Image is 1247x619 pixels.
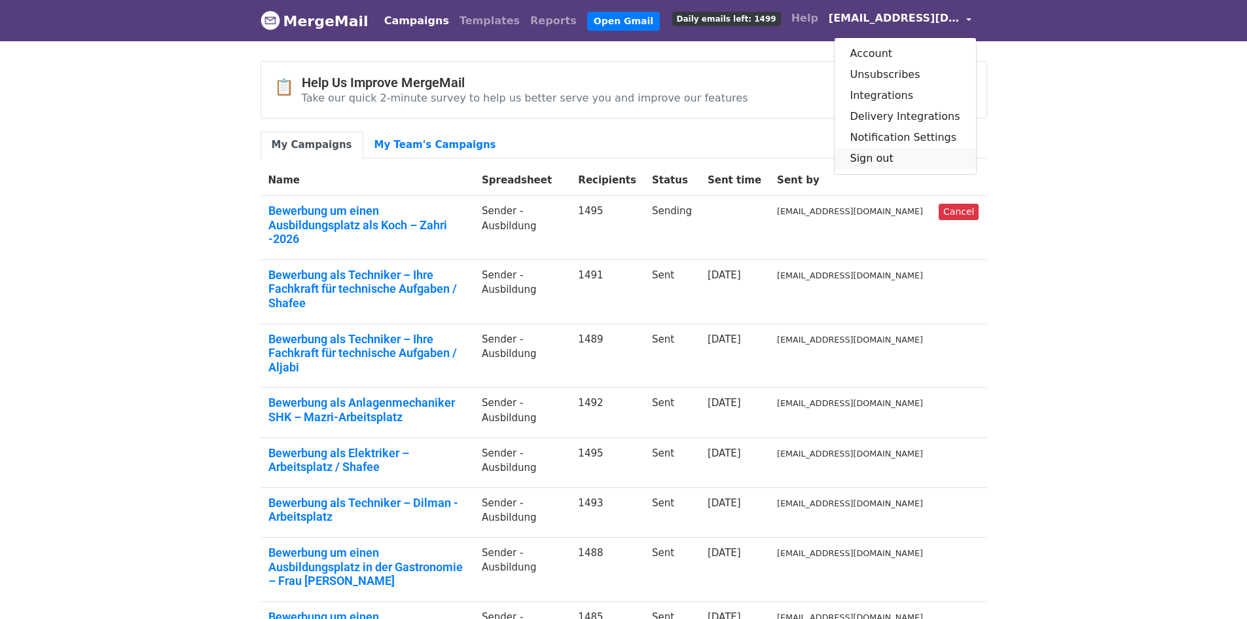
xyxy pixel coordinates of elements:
a: My Team's Campaigns [363,132,507,159]
iframe: Chat Widget [1182,556,1247,619]
td: Sent [644,438,700,487]
small: [EMAIL_ADDRESS][DOMAIN_NAME] [777,335,923,345]
th: Sent by [769,165,931,196]
th: Spreadsheet [474,165,570,196]
td: Sending [644,196,700,260]
a: [DATE] [708,269,741,281]
td: Sender -Ausbildung [474,259,570,324]
a: [DATE] [708,547,741,559]
span: [EMAIL_ADDRESS][DOMAIN_NAME] [829,10,960,26]
p: Take our quick 2-minute survey to help us better serve you and improve our features [302,91,748,105]
td: Sender -Ausbildung [474,196,570,260]
a: [DATE] [708,497,741,509]
a: Daily emails left: 1499 [667,5,786,31]
th: Status [644,165,700,196]
td: 1491 [570,259,644,324]
td: Sender -Ausbildung [474,537,570,601]
td: 1495 [570,196,644,260]
small: [EMAIL_ADDRESS][DOMAIN_NAME] [777,548,923,558]
small: [EMAIL_ADDRESS][DOMAIN_NAME] [777,449,923,459]
a: Open Gmail [587,12,660,31]
a: Bewerbung um einen Ausbildungsplatz als Koch – Zahri -2026 [268,204,467,246]
a: Delivery Integrations [835,106,976,127]
small: [EMAIL_ADDRESS][DOMAIN_NAME] [777,206,923,216]
td: Sent [644,259,700,324]
td: Sent [644,324,700,388]
td: 1495 [570,438,644,487]
a: Bewerbung als Techniker – Ihre Fachkraft für technische Aufgaben / Aljabi [268,332,467,375]
h4: Help Us Improve MergeMail [302,75,748,90]
a: Unsubscribes [835,64,976,85]
a: Help [786,5,823,31]
a: Reports [525,8,582,34]
img: MergeMail logo [261,10,280,30]
td: Sender -Ausbildung [474,487,570,537]
th: Name [261,165,475,196]
a: My Campaigns [261,132,363,159]
td: 1489 [570,324,644,388]
a: Templates [454,8,525,34]
a: Bewerbung als Techniker – Ihre Fachkraft für technische Aufgaben / Shafee [268,268,467,310]
td: Sender -Ausbildung [474,324,570,388]
a: [DATE] [708,397,741,409]
small: [EMAIL_ADDRESS][DOMAIN_NAME] [777,271,923,280]
span: 📋 [274,78,302,97]
a: Bewerbung als Elektriker – Arbeitsplatz / Shafee [268,446,467,474]
span: Daily emails left: 1499 [672,12,781,26]
td: Sent [644,388,700,438]
small: [EMAIL_ADDRESS][DOMAIN_NAME] [777,398,923,408]
a: Sign out [835,148,976,169]
td: Sender -Ausbildung [474,438,570,487]
td: Sender -Ausbildung [474,388,570,438]
td: Sent [644,487,700,537]
a: MergeMail [261,7,369,35]
td: Sent [644,537,700,601]
div: [EMAIL_ADDRESS][DOMAIN_NAME] [834,37,977,175]
td: 1493 [570,487,644,537]
th: Sent time [700,165,769,196]
th: Recipients [570,165,644,196]
td: 1492 [570,388,644,438]
a: Cancel [939,204,979,220]
a: Bewerbung als Techniker – Dilman -Arbeitsplatz [268,496,467,524]
a: Bewerbung als Anlagenmechaniker SHK – Mazri-Arbeitsplatz [268,396,467,424]
a: Integrations [835,85,976,106]
a: Campaigns [379,8,454,34]
small: [EMAIL_ADDRESS][DOMAIN_NAME] [777,498,923,508]
a: [DATE] [708,447,741,459]
a: Account [835,43,976,64]
a: [DATE] [708,333,741,345]
div: Chat-Widget [1182,556,1247,619]
a: [EMAIL_ADDRESS][DOMAIN_NAME] [823,5,977,36]
a: Notification Settings [835,127,976,148]
td: 1488 [570,537,644,601]
a: Bewerbung um einen Ausbildungsplatz in der Gastronomie – Frau [PERSON_NAME] [268,546,467,588]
